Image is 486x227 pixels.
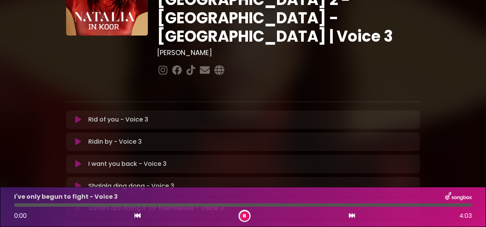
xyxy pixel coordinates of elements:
[88,137,142,146] p: Ridin by - Voice 3
[14,192,118,201] p: I've only begun to fight - Voice 3
[88,182,174,191] p: Shalala ding dong - Voice 3
[157,49,420,57] h3: [PERSON_NAME]
[459,211,472,221] span: 4:03
[88,115,148,124] p: Rid of you - Voice 3
[445,192,472,202] img: songbox-logo-white.png
[88,159,167,169] p: I want you back - Voice 3
[14,211,27,220] span: 0:00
